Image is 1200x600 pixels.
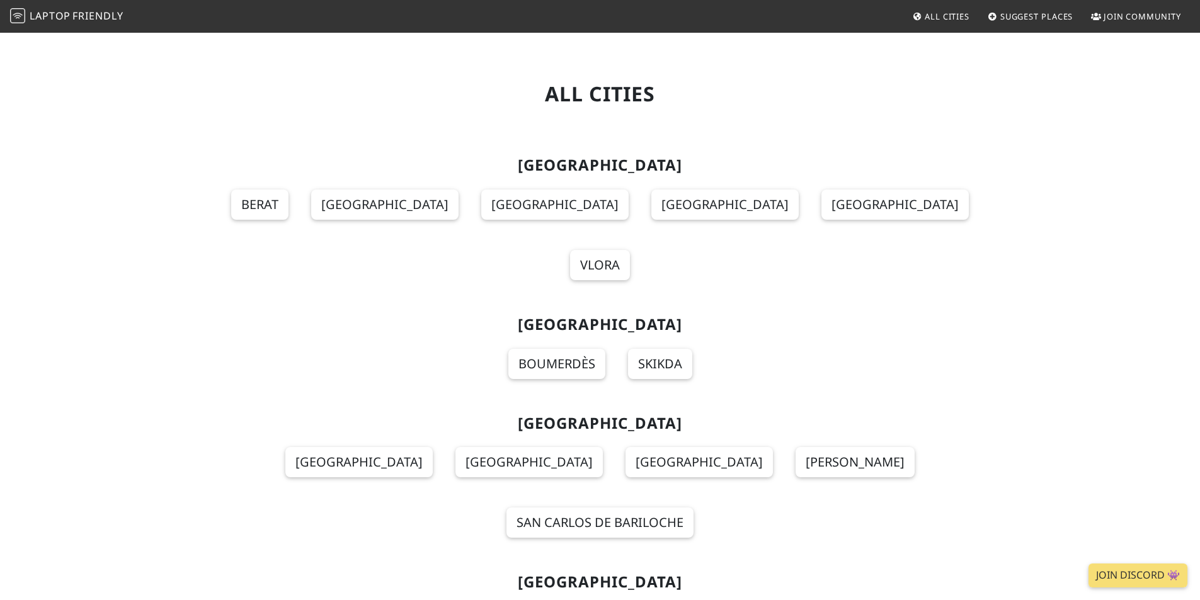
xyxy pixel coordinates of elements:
[192,315,1009,334] h2: [GEOGRAPHIC_DATA]
[72,9,123,23] span: Friendly
[925,11,969,22] span: All Cities
[1104,11,1181,22] span: Join Community
[481,190,629,220] a: [GEOGRAPHIC_DATA]
[192,414,1009,433] h2: [GEOGRAPHIC_DATA]
[231,190,289,220] a: Berat
[508,349,605,379] a: Boumerdès
[30,9,71,23] span: Laptop
[1086,5,1186,28] a: Join Community
[10,6,123,28] a: LaptopFriendly LaptopFriendly
[821,190,969,220] a: [GEOGRAPHIC_DATA]
[506,507,694,538] a: San Carlos de Bariloche
[983,5,1078,28] a: Suggest Places
[626,447,773,477] a: [GEOGRAPHIC_DATA]
[311,190,459,220] a: [GEOGRAPHIC_DATA]
[455,447,603,477] a: [GEOGRAPHIC_DATA]
[796,447,915,477] a: [PERSON_NAME]
[285,447,433,477] a: [GEOGRAPHIC_DATA]
[192,573,1009,591] h2: [GEOGRAPHIC_DATA]
[570,250,630,280] a: Vlora
[192,82,1009,106] h1: All Cities
[1000,11,1073,22] span: Suggest Places
[628,349,692,379] a: Skikda
[1089,563,1187,587] a: Join Discord 👾
[192,156,1009,174] h2: [GEOGRAPHIC_DATA]
[907,5,974,28] a: All Cities
[651,190,799,220] a: [GEOGRAPHIC_DATA]
[10,8,25,23] img: LaptopFriendly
